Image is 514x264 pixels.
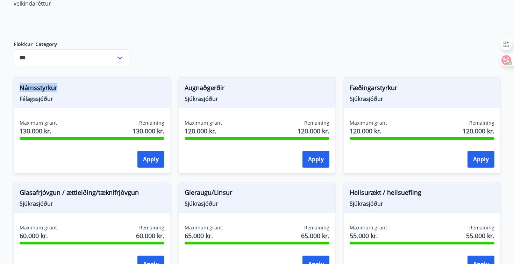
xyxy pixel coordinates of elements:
[185,83,329,95] span: Augnaðgerðir
[466,231,494,240] span: 55.000 kr.
[350,95,494,103] span: Sjúkrasjóður
[133,126,164,135] span: 130.000 kr.
[185,188,329,200] span: Gleraugu/Linsur
[14,41,129,48] label: Flokkur
[35,41,57,47] font: Category
[350,231,387,240] span: 55.000 kr.
[20,231,57,240] span: 60.000 kr.
[298,126,329,135] span: 120.000 kr.
[139,224,164,231] span: Remaining
[350,200,494,207] span: Sjúkrasjóður
[463,126,494,135] span: 120.000 kr.
[185,200,329,207] span: Sjúkrasjóður
[20,200,164,207] span: Sjúkrasjóður
[20,188,164,200] span: Glasafrjóvgun / ættleiðing/tæknifrjóvgun
[301,231,329,240] span: 65.000 kr.
[20,126,57,135] span: 130.000 kr.
[185,231,222,240] span: 65.000 kr.
[185,224,222,231] span: Maximum grant
[136,231,164,240] span: 60.000 kr.
[304,224,329,231] span: Remaining
[350,83,494,95] span: Fæðingarstyrkur
[137,151,164,168] button: Apply
[302,151,329,168] button: Apply
[350,126,387,135] span: 120.000 kr.
[467,151,494,168] button: Apply
[20,83,164,95] span: Námsstyrkur
[20,119,57,126] span: Maximum grant
[139,119,164,126] span: Remaining
[469,224,494,231] span: Remaining
[350,224,387,231] span: Maximum grant
[185,119,222,126] span: Maximum grant
[304,119,329,126] span: Remaining
[350,119,387,126] span: Maximum grant
[350,188,494,200] span: Heilsurækt / heilsuefling
[469,119,494,126] span: Remaining
[20,224,57,231] span: Maximum grant
[185,126,222,135] span: 120.000 kr.
[185,95,329,103] span: Sjúkrasjóður
[20,95,164,103] span: Félagssjóður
